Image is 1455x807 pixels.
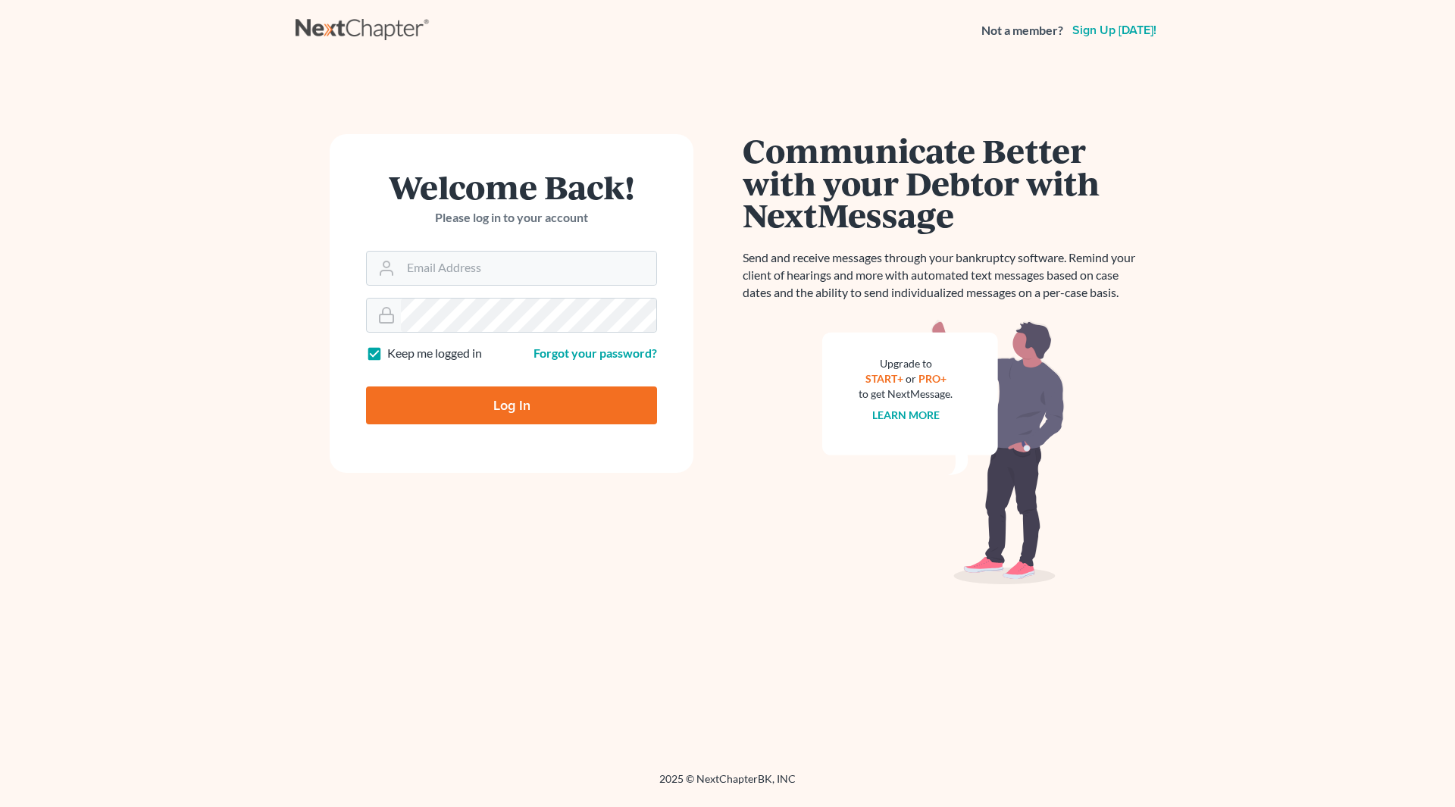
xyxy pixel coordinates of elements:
[296,771,1159,799] div: 2025 © NextChapterBK, INC
[366,170,657,203] h1: Welcome Back!
[366,209,657,227] p: Please log in to your account
[822,320,1065,585] img: nextmessage_bg-59042aed3d76b12b5cd301f8e5b87938c9018125f34e5fa2b7a6b67550977c72.svg
[401,252,656,285] input: Email Address
[865,372,903,385] a: START+
[859,356,953,371] div: Upgrade to
[387,345,482,362] label: Keep me logged in
[859,386,953,402] div: to get NextMessage.
[981,22,1063,39] strong: Not a member?
[743,134,1144,231] h1: Communicate Better with your Debtor with NextMessage
[906,372,916,385] span: or
[743,249,1144,302] p: Send and receive messages through your bankruptcy software. Remind your client of hearings and mo...
[533,346,657,360] a: Forgot your password?
[872,408,940,421] a: Learn more
[918,372,947,385] a: PRO+
[1069,24,1159,36] a: Sign up [DATE]!
[366,386,657,424] input: Log In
